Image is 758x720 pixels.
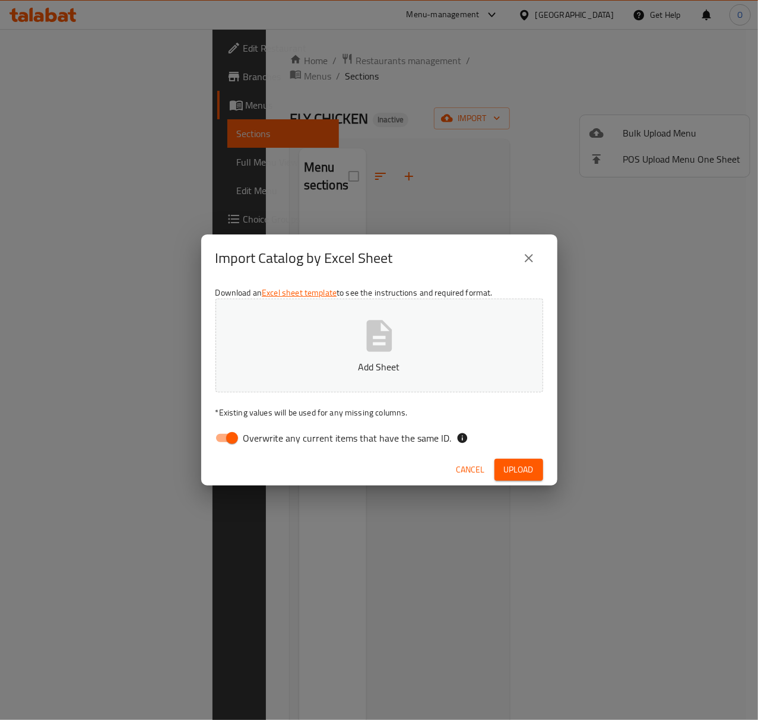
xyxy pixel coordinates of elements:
button: Upload [494,459,543,481]
button: Add Sheet [215,299,543,392]
button: Cancel [452,459,490,481]
h2: Import Catalog by Excel Sheet [215,249,393,268]
svg: If the overwrite option isn't selected, then the items that match an existing ID will be ignored ... [456,432,468,444]
p: Add Sheet [234,360,525,374]
span: Cancel [456,462,485,477]
a: Excel sheet template [262,285,337,300]
div: Download an to see the instructions and required format. [201,282,557,454]
span: Overwrite any current items that have the same ID. [243,431,452,445]
span: Upload [504,462,534,477]
button: close [515,244,543,272]
p: Existing values will be used for any missing columns. [215,407,543,418]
